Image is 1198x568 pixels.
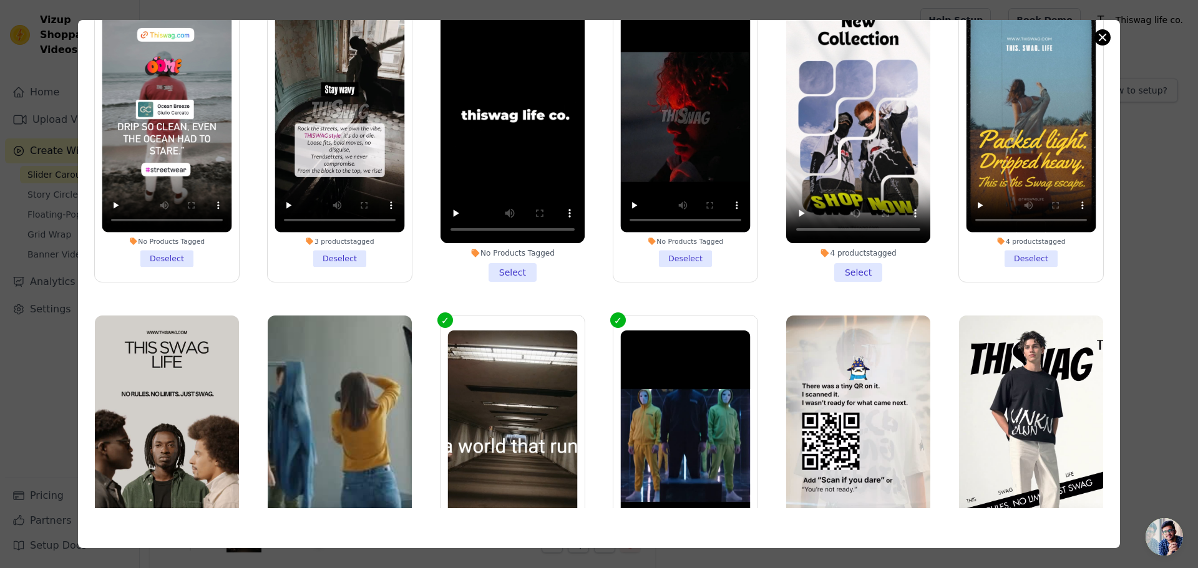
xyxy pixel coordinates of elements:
div: 3 products tagged [275,237,404,246]
div: Open chat [1146,518,1183,556]
div: No Products Tagged [621,237,751,246]
div: No Products Tagged [102,237,231,246]
div: 4 products tagged [967,237,1096,246]
div: 4 products tagged [786,248,930,258]
div: No Products Tagged [441,248,585,258]
button: Close modal [1095,30,1110,45]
